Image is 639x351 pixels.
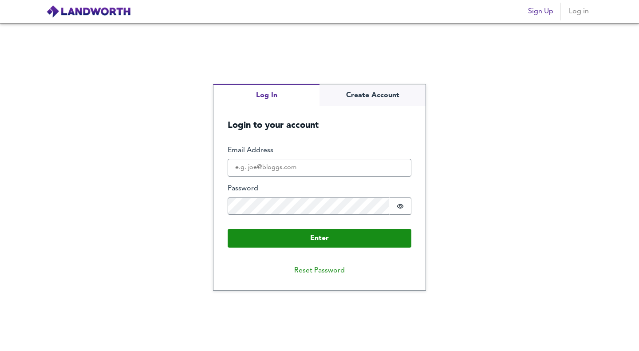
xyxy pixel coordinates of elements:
input: e.g. joe@bloggs.com [228,159,411,177]
button: Log In [213,84,319,106]
label: Password [228,184,411,194]
button: Create Account [319,84,426,106]
span: Log in [568,5,589,18]
button: Log in [564,3,593,20]
h5: Login to your account [213,106,426,131]
button: Sign Up [525,3,557,20]
button: Show password [389,197,411,215]
button: Enter [228,229,411,248]
img: logo [46,5,131,18]
span: Sign Up [528,5,553,18]
button: Reset Password [287,262,352,280]
label: Email Address [228,146,411,156]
